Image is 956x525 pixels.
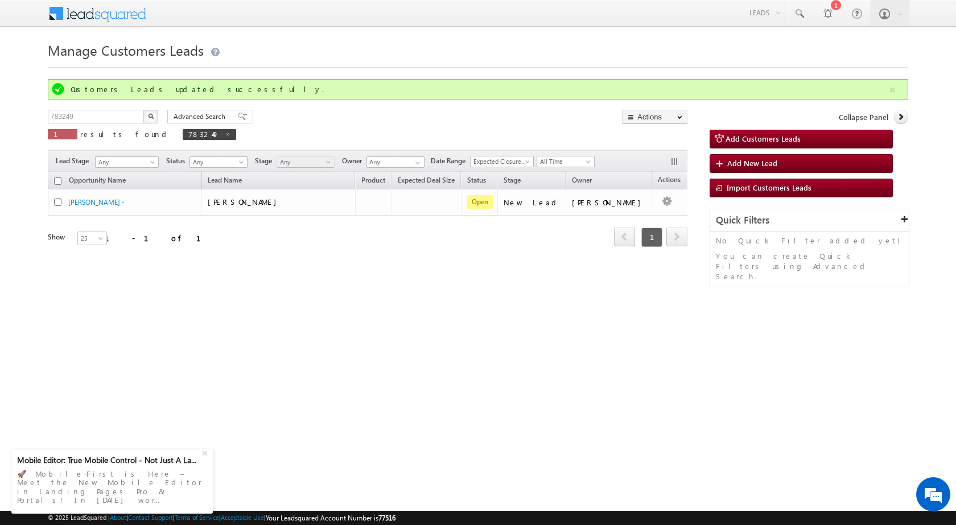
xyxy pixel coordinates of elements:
span: All Time [537,156,591,167]
div: 1 - 1 of 1 [105,232,215,245]
a: Show All Items [409,157,423,168]
span: Your Leadsquared Account Number is [266,514,395,522]
a: Any [189,156,248,168]
span: Expected Deal Size [398,176,455,184]
a: All Time [537,156,595,167]
input: Type to Search [366,156,425,168]
p: You can create Quick Filters using Advanced Search. [716,251,903,282]
span: next [666,227,687,246]
span: Stage [504,176,521,184]
a: Acceptable Use [221,514,264,521]
span: Opportunity Name [69,176,126,184]
span: Any [190,157,244,167]
a: Opportunity Name [63,174,131,189]
a: [PERSON_NAME] - [68,198,125,206]
span: [PERSON_NAME] [208,197,282,206]
a: 25 [77,232,107,245]
span: Import Customers Leads [727,183,811,192]
span: Any [96,157,155,167]
span: 25 [78,233,108,243]
div: New Lead [504,197,561,208]
input: Check all records [54,177,61,185]
span: Manage Customers Leads [48,41,204,59]
div: Mobile Editor: True Mobile Control - Not Just A La... [17,455,200,465]
span: Actions [652,173,686,188]
div: Minimize live chat window [187,6,214,33]
span: Add New Lead [727,158,777,168]
a: Any [95,156,159,168]
span: Owner [572,176,592,184]
a: next [666,228,687,246]
em: Start Chat [155,350,207,366]
span: © 2025 LeadSquared | | | | | [48,512,395,523]
a: prev [614,228,635,246]
a: Any [277,156,335,168]
span: Expected Closure Date [471,156,530,167]
a: Stage [498,174,526,189]
a: Status [461,174,492,189]
span: Open [467,195,493,209]
div: 🚀 Mobile-First is Here – Meet the New Mobile Editor in Landing Pages Pro & Portals! In [DATE] wor... [17,466,207,508]
span: 1 [641,228,662,247]
span: 77516 [378,514,395,522]
span: results found [80,129,171,139]
span: Lead Stage [56,156,93,166]
div: Show [48,232,68,242]
img: Search [148,113,154,119]
div: Chat with us now [59,60,191,75]
span: Status [166,156,189,166]
a: Terms of Service [175,514,219,521]
span: Collapse Panel [839,112,888,122]
span: Add Customers Leads [726,134,801,143]
span: Lead Name [202,174,248,189]
span: prev [614,227,635,246]
span: Advanced Search [174,111,229,122]
a: Contact Support [128,514,173,521]
a: Expected Closure Date [470,156,534,167]
div: Customers Leads updated successfully. [71,84,888,94]
textarea: Type your message and hit 'Enter' [15,105,208,341]
span: 1 [53,129,72,139]
span: 783249 [188,129,219,139]
span: Owner [342,156,366,166]
span: Product [361,176,385,184]
p: No Quick Filter added yet! [716,235,903,246]
span: Stage [255,156,277,166]
div: [PERSON_NAME] [572,197,646,208]
span: Any [277,157,331,167]
div: + [199,445,213,459]
img: d_60004797649_company_0_60004797649 [19,60,48,75]
a: About [110,514,126,521]
span: Date Range [431,156,470,166]
div: Quick Filters [710,209,909,232]
button: Actions [622,110,687,124]
a: Expected Deal Size [392,174,460,189]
